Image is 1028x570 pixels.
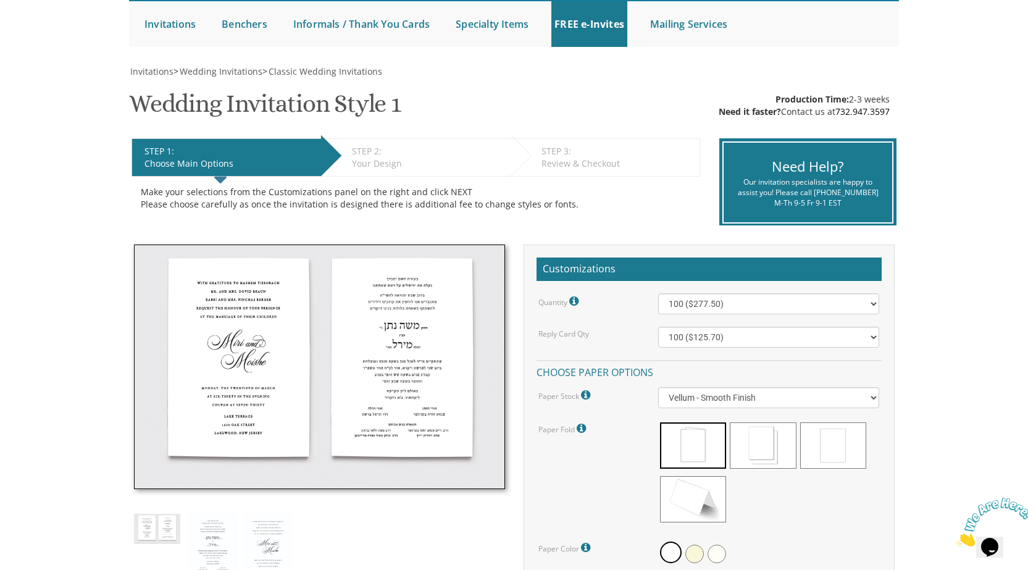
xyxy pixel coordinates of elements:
[647,1,730,47] a: Mailing Services
[538,329,589,339] label: Reply Card Qty
[130,65,173,77] span: Invitations
[538,540,593,556] label: Paper Color
[134,245,505,489] img: style1_thumb2.jpg
[551,1,627,47] a: FREE e-Invites
[144,157,315,170] div: Choose Main Options
[267,65,382,77] a: Classic Wedding Invitations
[352,145,504,157] div: STEP 2:
[134,514,180,544] img: style1_thumb2.jpg
[733,177,883,208] div: Our invitation specialists are happy to assist you! Please call [PHONE_NUMBER] M-Th 9-5 Fr 9-1 EST
[129,90,401,127] h1: Wedding Invitation Style 1
[951,493,1028,551] iframe: chat widget
[538,421,589,437] label: Paper Fold
[775,93,849,105] span: Production Time:
[541,145,693,157] div: STEP 3:
[173,65,262,77] span: >
[453,1,532,47] a: Specialty Items
[719,106,781,117] span: Need it faster?
[537,258,882,281] h2: Customizations
[178,65,262,77] a: Wedding Invitations
[290,1,433,47] a: Informals / Thank You Cards
[141,186,691,211] div: Make your selections from the Customizations panel on the right and click NEXT Please choose care...
[538,387,593,403] label: Paper Stock
[5,5,81,54] img: Chat attention grabber
[835,106,890,117] a: 732.947.3597
[219,1,270,47] a: Benchers
[144,145,315,157] div: STEP 1:
[141,1,199,47] a: Invitations
[352,157,504,170] div: Your Design
[129,65,173,77] a: Invitations
[262,65,382,77] span: >
[269,65,382,77] span: Classic Wedding Invitations
[180,65,262,77] span: Wedding Invitations
[538,293,582,309] label: Quantity
[733,157,883,176] div: Need Help?
[719,93,890,118] div: 2-3 weeks Contact us at
[537,360,882,382] h4: Choose paper options
[541,157,693,170] div: Review & Checkout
